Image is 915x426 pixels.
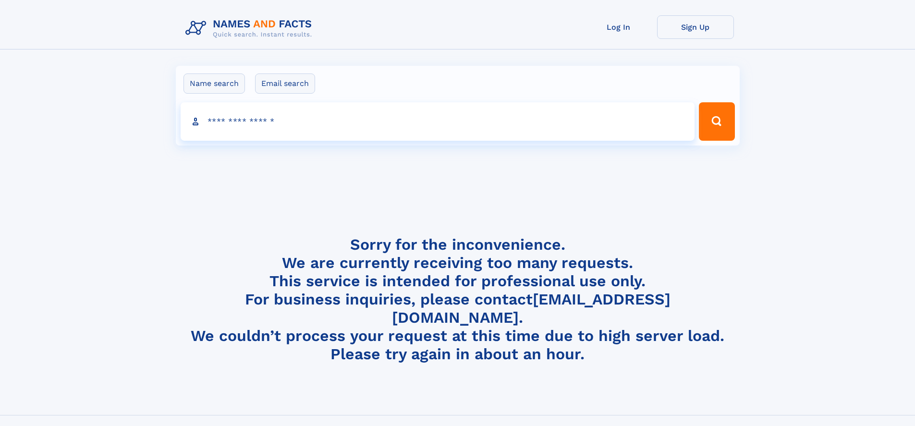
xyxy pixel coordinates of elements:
[392,290,671,327] a: [EMAIL_ADDRESS][DOMAIN_NAME]
[255,73,315,94] label: Email search
[183,73,245,94] label: Name search
[699,102,734,141] button: Search Button
[182,235,734,364] h4: Sorry for the inconvenience. We are currently receiving too many requests. This service is intend...
[182,15,320,41] img: Logo Names and Facts
[181,102,695,141] input: search input
[657,15,734,39] a: Sign Up
[580,15,657,39] a: Log In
